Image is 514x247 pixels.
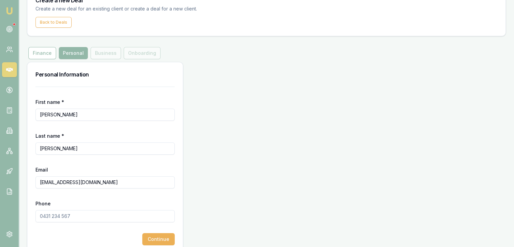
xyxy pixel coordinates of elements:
[35,210,175,222] input: 0431 234 567
[35,201,51,206] label: Phone
[35,5,209,13] p: Create a new deal for an existing client or create a deal for a new client.
[142,233,175,245] button: Continue
[28,47,56,59] button: Finance
[59,47,88,59] button: Personal
[35,70,175,78] h3: Personal Information
[35,99,64,105] label: First name *
[5,7,14,15] img: emu-icon-u.png
[35,167,48,173] label: Email
[35,133,64,139] label: Last name *
[35,17,72,28] button: Back to Deals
